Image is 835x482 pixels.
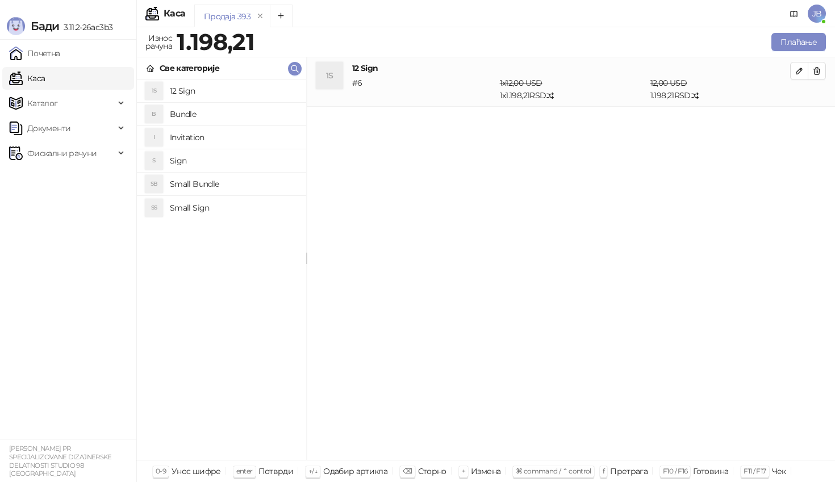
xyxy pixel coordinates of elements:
span: Фискални рачуни [27,142,97,165]
div: Сторно [418,464,446,479]
div: B [145,105,163,123]
span: 12,00 USD [650,78,687,88]
a: Почетна [9,42,60,65]
h4: 12 Sign [352,62,790,74]
h4: Sign [170,152,297,170]
strong: 1.198,21 [177,28,254,56]
a: Документација [785,5,803,23]
div: Потврди [258,464,294,479]
img: Logo [7,17,25,35]
h4: 12 Sign [170,82,297,100]
span: F11 / F17 [744,467,766,475]
a: Каса [9,67,45,90]
span: F10 / F16 [663,467,687,475]
button: Плаћање [771,33,826,51]
div: Све категорије [160,62,219,74]
div: 1.198,21 RSD [648,77,792,102]
span: 3.11.2-26ac3b3 [59,22,112,32]
h4: Small Bundle [170,175,297,193]
div: Каса [164,9,185,18]
span: ⌘ command / ⌃ control [516,467,591,475]
div: I [145,128,163,146]
div: # 6 [350,77,498,102]
div: Унос шифре [172,464,221,479]
span: ⌫ [403,467,412,475]
div: grid [137,79,306,460]
div: Износ рачуна [143,31,174,53]
span: enter [236,467,253,475]
h4: Bundle [170,105,297,123]
h4: Small Sign [170,199,297,217]
span: Бади [31,19,59,33]
div: Готовина [693,464,728,479]
div: SS [145,199,163,217]
div: S [145,152,163,170]
button: Add tab [270,5,293,27]
small: [PERSON_NAME] PR SPECIJALIZOVANE DIZAJNERSKE DELATNOSTI STUDIO 98 [GEOGRAPHIC_DATA] [9,445,112,477]
div: Претрага [610,464,648,479]
span: Каталог [27,92,58,115]
div: SB [145,175,163,193]
div: Чек [772,464,786,479]
h4: Invitation [170,128,297,146]
span: Документи [27,117,70,140]
div: 1S [316,62,343,89]
span: + [462,467,465,475]
span: 0-9 [156,467,166,475]
span: f [603,467,604,475]
span: ↑/↓ [308,467,318,475]
span: JB [808,5,826,23]
div: Продаја 393 [204,10,250,23]
div: 1 x 1.198,21 RSD [498,77,648,102]
div: Измена [471,464,500,479]
button: remove [253,11,268,21]
span: 1 x 12,00 USD [500,78,542,88]
div: 1S [145,82,163,100]
div: Одабир артикла [323,464,387,479]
